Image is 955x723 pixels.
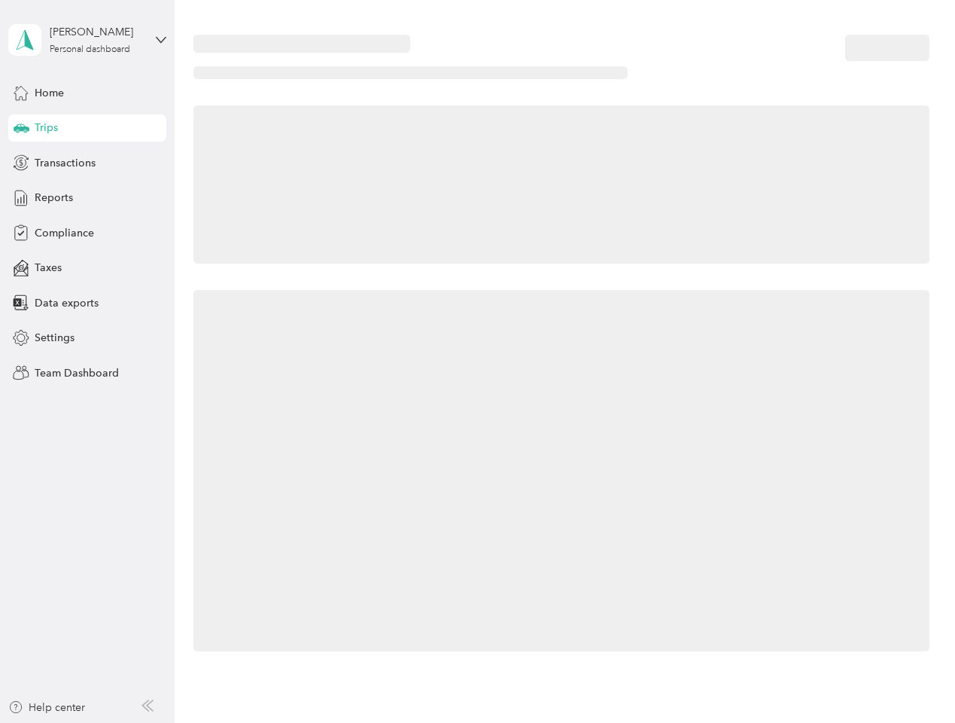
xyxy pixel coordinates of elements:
span: Data exports [35,295,99,311]
span: Reports [35,190,73,206]
span: Taxes [35,260,62,276]
button: Help center [8,700,85,715]
span: Home [35,85,64,101]
div: [PERSON_NAME] [50,24,144,40]
span: Team Dashboard [35,365,119,381]
span: Settings [35,330,75,346]
span: Compliance [35,225,94,241]
div: Personal dashboard [50,45,130,54]
span: Trips [35,120,58,136]
span: Transactions [35,155,96,171]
